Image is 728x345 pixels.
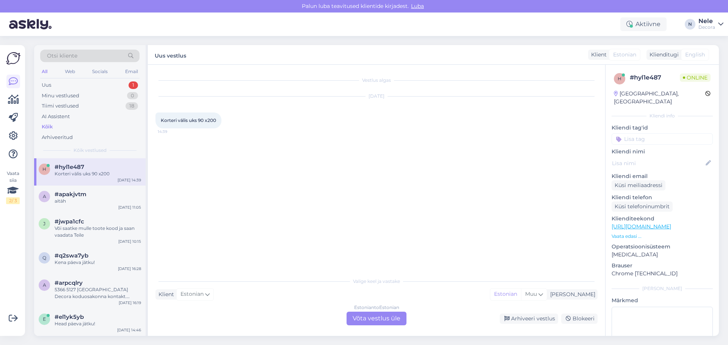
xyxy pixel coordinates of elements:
div: Aktiivne [620,17,667,31]
div: Küsi telefoninumbrit [612,201,673,212]
input: Lisa tag [612,133,713,145]
span: #apakjvtm [55,191,86,198]
div: Kõik [42,123,53,131]
div: Kena päeva jätku! [55,259,141,266]
span: h [618,76,621,81]
p: Märkmed [612,297,713,304]
span: h [42,166,46,172]
p: Kliendi tag'id [612,124,713,132]
div: Klient [155,290,174,298]
span: Luba [409,3,426,9]
div: Web [63,67,77,76]
span: a [43,194,46,199]
div: Arhiveeritud [42,134,73,141]
span: English [685,51,705,59]
span: #hyl1e487 [55,164,84,170]
div: Decora [698,24,715,30]
div: Võta vestlus üle [347,312,406,325]
div: Valige keel ja vastake [155,278,598,285]
div: Vestlus algas [155,77,598,84]
div: [DATE] 16:28 [118,266,141,272]
a: NeleDecora [698,18,723,30]
div: [DATE] 11:05 [118,205,141,210]
span: e [43,316,46,322]
div: Või saatke mulle toote kood ja saan vaadata Teile [55,225,141,239]
div: All [40,67,49,76]
input: Lisa nimi [612,159,704,167]
div: Küsi meiliaadressi [612,180,665,190]
span: #arpcqlry [55,279,83,286]
p: [MEDICAL_DATA] [612,251,713,259]
p: Kliendi telefon [612,194,713,201]
p: Operatsioonisüsteem [612,243,713,251]
div: # hyl1e487 [630,73,680,82]
div: [DATE] 10:15 [118,239,141,244]
span: Otsi kliente [47,52,77,60]
span: q [42,255,46,261]
span: Estonian [613,51,636,59]
p: Klienditeekond [612,215,713,223]
span: a [43,282,46,288]
div: Minu vestlused [42,92,79,100]
img: Askly Logo [6,51,20,66]
div: Uus [42,81,51,89]
div: Email [124,67,140,76]
p: Kliendi nimi [612,148,713,156]
div: [GEOGRAPHIC_DATA], [GEOGRAPHIC_DATA] [614,90,705,106]
div: 18 [126,102,138,110]
div: Estonian [490,289,521,300]
div: Klienditugi [646,51,679,59]
label: Uus vestlus [155,50,186,60]
span: j [43,221,45,226]
div: Estonian to Estonian [354,304,399,311]
div: AI Assistent [42,113,70,120]
div: [DATE] 14:39 [118,177,141,183]
span: Korteri välis uks 90 x200 [161,117,216,123]
span: #q2swa7yb [55,252,88,259]
span: #el1yk5yb [55,314,84,320]
div: 0 [127,92,138,100]
div: Kliendi info [612,112,713,119]
span: #jwpa1cfc [55,218,84,225]
div: Arhiveeri vestlus [500,314,558,324]
span: Muu [525,290,537,297]
div: [DATE] 16:19 [119,300,141,306]
p: Chrome [TECHNICAL_ID] [612,270,713,278]
div: N [685,19,695,30]
div: [DATE] [155,93,598,100]
div: [PERSON_NAME] [547,290,595,298]
div: Blokeeri [561,314,598,324]
div: 2 / 3 [6,197,20,204]
span: Kõik vestlused [74,147,107,154]
p: Kliendi email [612,172,713,180]
div: Socials [91,67,109,76]
div: Nele [698,18,715,24]
div: 5366 5127 [GEOGRAPHIC_DATA] Decora koduosakonna kontakt. Peaks nende [PERSON_NAME], osakonna tööt... [55,286,141,300]
span: Estonian [180,290,204,298]
div: aitäh [55,198,141,205]
div: Head päeva jätku! [55,320,141,327]
div: [DATE] 14:46 [117,327,141,333]
div: Vaata siia [6,170,20,204]
span: Online [680,73,711,82]
div: [PERSON_NAME] [612,285,713,292]
div: Tiimi vestlused [42,102,79,110]
div: 1 [129,81,138,89]
p: Brauser [612,262,713,270]
p: Vaata edasi ... [612,233,713,240]
div: Korteri välis uks 90 x200 [55,170,141,177]
div: Klient [588,51,607,59]
span: 14:39 [158,129,186,134]
a: [URL][DOMAIN_NAME] [612,223,671,230]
